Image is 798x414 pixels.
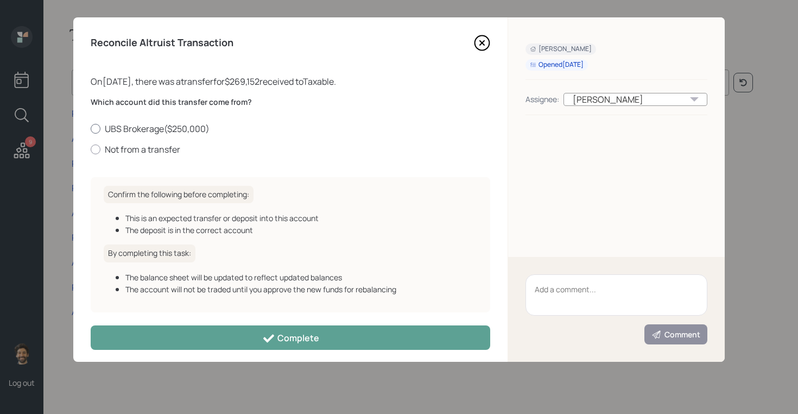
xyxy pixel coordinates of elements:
label: Which account did this transfer come from? [91,97,490,108]
div: [PERSON_NAME] [563,93,707,106]
h4: Reconcile Altruist Transaction [91,37,233,49]
label: Not from a transfer [91,143,490,155]
button: Comment [644,324,707,344]
div: Assignee: [525,93,559,105]
h6: By completing this task: [104,244,195,262]
div: Opened [DATE] [530,60,584,70]
h6: Confirm the following before completing: [104,186,254,204]
div: This is an expected transfer or deposit into this account [125,212,477,224]
div: [PERSON_NAME] [530,45,592,54]
div: Complete [262,332,319,345]
div: The account will not be traded until you approve the new funds for rebalancing [125,284,477,295]
label: UBS Brokerage ( $250,000 ) [91,123,490,135]
button: Complete [91,325,490,350]
div: The deposit is in the correct account [125,224,477,236]
div: The balance sheet will be updated to reflect updated balances [125,272,477,283]
div: Comment [651,329,700,340]
div: On [DATE] , there was a transfer for $269,152 received to Taxable . [91,75,490,88]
